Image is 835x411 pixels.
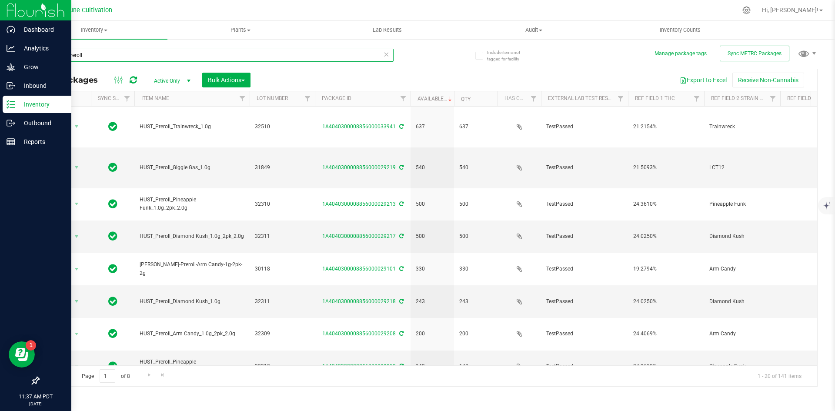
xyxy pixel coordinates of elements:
span: Clear [383,49,389,60]
p: [DATE] [4,401,67,407]
span: TestPassed [546,123,623,131]
span: 637 [416,123,449,131]
a: Go to the next page [143,369,155,381]
iframe: Resource center [9,341,35,368]
a: Plants [167,21,314,39]
span: Diamond Kush [709,232,775,241]
span: select [71,231,82,243]
span: 500 [416,200,449,208]
span: Diamond Kush [709,297,775,306]
a: 1A4040300008856000033941 [322,124,396,130]
a: Filter [235,91,250,106]
span: 32311 [255,297,310,306]
span: In Sync [108,230,117,242]
span: 148 [416,362,449,371]
span: select [71,263,82,275]
span: Inventory Counts [648,26,712,34]
span: Pineapple Funk [709,362,775,371]
span: 200 [459,330,492,338]
span: Sync from Compliance System [398,124,404,130]
span: HUST_Preroll_Diamond Kush_1.0g [140,297,244,306]
span: 30118 [255,265,310,273]
span: 24.0250% [633,232,699,241]
th: Has COA [498,91,541,107]
span: Sync from Compliance System [398,266,404,272]
a: 1A4040300008856000029219 [322,164,396,170]
a: Ref Field 3 CBD [787,95,827,101]
span: Arm Candy [709,265,775,273]
inline-svg: Dashboard [7,25,15,34]
span: HUST_Preroll_Pineapple Funk_1.0g_14pk_14.0g [140,358,244,374]
button: Manage package tags [655,50,707,57]
span: HUST_Preroll_Diamond Kush_1.0g_2pk_2.0g [140,232,244,241]
span: select [71,328,82,340]
span: Sync from Compliance System [398,233,404,239]
a: 1A4040300008856000029212 [322,363,396,369]
span: 200 [416,330,449,338]
p: Dashboard [15,24,67,35]
span: 243 [459,297,492,306]
p: Reports [15,137,67,147]
a: Sync Status [98,95,131,101]
inline-svg: Grow [7,63,15,71]
p: Grow [15,62,67,72]
span: 148 [459,362,492,371]
span: 24.0250% [633,297,699,306]
button: Receive Non-Cannabis [732,73,804,87]
span: Dune Cultivation [66,7,112,14]
button: Sync METRC Packages [720,46,789,61]
a: Inventory Counts [607,21,754,39]
a: Go to the last page [157,369,169,381]
span: Page of 8 [74,369,137,383]
iframe: Resource center unread badge [26,340,36,351]
input: Search Package ID, Item Name, SKU, Lot or Part Number... [38,49,394,62]
span: Sync from Compliance System [398,298,404,304]
span: Audit [461,26,607,34]
a: Item Name [141,95,169,101]
span: 24.3610% [633,200,699,208]
div: Manage settings [741,6,752,14]
button: Bulk Actions [202,73,250,87]
a: Audit [461,21,607,39]
span: Arm Candy [709,330,775,338]
span: 540 [416,164,449,172]
span: Trainwreck [709,123,775,131]
span: select [71,295,82,307]
span: 500 [416,232,449,241]
p: Outbound [15,118,67,128]
span: 21.2154% [633,123,699,131]
span: TestPassed [546,362,623,371]
span: In Sync [108,295,117,307]
span: TestPassed [546,297,623,306]
p: Inbound [15,80,67,91]
a: Filter [301,91,315,106]
span: 637 [459,123,492,131]
span: Bulk Actions [208,77,245,84]
span: In Sync [108,360,117,372]
span: TestPassed [546,200,623,208]
span: 32310 [255,362,310,371]
a: Filter [120,91,134,106]
span: In Sync [108,327,117,340]
p: Inventory [15,99,67,110]
a: Ref Field 1 THC [635,95,675,101]
span: LCT12 [709,164,775,172]
a: Filter [396,91,411,106]
a: 1A4040300008856000029217 [322,233,396,239]
span: 330 [416,265,449,273]
span: 32510 [255,123,310,131]
span: 21.5093% [633,164,699,172]
span: Sync from Compliance System [398,331,404,337]
a: Package ID [322,95,351,101]
p: 11:37 AM PDT [4,393,67,401]
span: Sync from Compliance System [398,201,404,207]
span: Inventory [21,26,167,34]
a: 1A4040300008856000029218 [322,298,396,304]
span: select [71,198,82,210]
span: HUST_Preroll_Pineapple Funk_1.0g_2pk_2.0g [140,196,244,212]
span: 500 [459,200,492,208]
span: 500 [459,232,492,241]
span: HUST_Preroll_Trainwreck_1.0g [140,123,244,131]
inline-svg: Inventory [7,100,15,109]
